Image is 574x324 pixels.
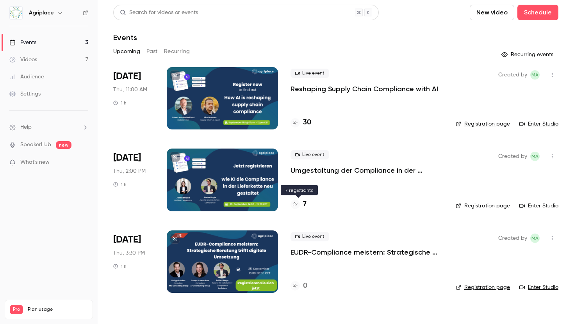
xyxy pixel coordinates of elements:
button: Recurring [164,45,190,58]
a: Reshaping Supply Chain Compliance with AI [291,84,438,94]
span: Pro [10,305,23,314]
iframe: Noticeable Trigger [79,159,88,166]
img: Agriplace [10,7,22,19]
span: Created by [498,70,527,80]
span: [DATE] [113,234,141,246]
span: Live event [291,232,329,241]
span: Marketing Agriplace [530,152,540,161]
button: Recurring events [498,48,558,61]
span: MA [531,70,538,80]
h4: 7 [303,199,307,210]
span: Marketing Agriplace [530,234,540,243]
div: 1 h [113,181,127,188]
h4: 0 [303,281,307,291]
span: What's new [20,158,50,166]
a: 30 [291,117,311,128]
div: Sep 18 Thu, 11:00 AM (Europe/Amsterdam) [113,67,154,129]
a: SpeakerHub [20,141,51,149]
div: Audience [9,73,44,81]
button: Schedule [517,5,558,20]
span: Created by [498,234,527,243]
a: Umgestaltung der Compliance in der Lieferkette mit KI [291,166,443,175]
a: Registration page [456,283,510,291]
span: Help [20,123,32,131]
button: Upcoming [113,45,140,58]
div: Sep 25 Thu, 3:30 PM (Europe/Amsterdam) [113,230,154,293]
div: Sep 18 Thu, 2:00 PM (Europe/Amsterdam) [113,149,154,211]
span: new [56,141,71,149]
div: Settings [9,90,41,98]
h6: Agriplace [29,9,54,17]
a: Enter Studio [519,202,558,210]
span: [DATE] [113,152,141,164]
div: Videos [9,56,37,64]
div: 1 h [113,100,127,106]
a: EUDR-Compliance meistern: Strategische Beratung trifft digitale Umsetzung [291,248,443,257]
a: 0 [291,281,307,291]
button: Past [146,45,158,58]
div: Events [9,39,36,46]
a: Enter Studio [519,283,558,291]
span: Thu, 2:00 PM [113,167,146,175]
span: MA [531,234,538,243]
span: Plan usage [28,306,88,313]
span: Live event [291,150,329,159]
a: 7 [291,199,307,210]
li: help-dropdown-opener [9,123,88,131]
button: New video [470,5,514,20]
h1: Events [113,33,137,42]
span: Live event [291,69,329,78]
span: Thu, 11:00 AM [113,86,147,94]
span: Thu, 3:30 PM [113,249,145,257]
div: 1 h [113,263,127,269]
h4: 30 [303,117,311,128]
span: [DATE] [113,70,141,83]
span: Created by [498,152,527,161]
div: Search for videos or events [120,9,198,17]
a: Enter Studio [519,120,558,128]
span: MA [531,152,538,161]
span: Marketing Agriplace [530,70,540,80]
a: Registration page [456,202,510,210]
a: Registration page [456,120,510,128]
